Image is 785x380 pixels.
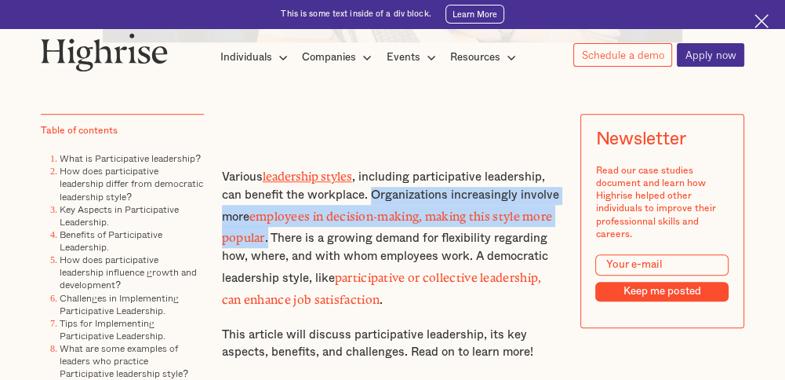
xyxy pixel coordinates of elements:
[596,164,729,240] div: Read our case studies document and learn how Highrise helped other individuals to improve their p...
[60,227,162,254] a: Benefits of Participative Leadership.
[60,164,203,204] a: How does participative leadership differ from democratic leadership style?
[60,316,165,343] a: Tips for Implementing Participative Leadership.
[60,290,179,318] a: Challenges in Implementing Participative Leadership.
[60,151,201,166] a: What is Participative leadership?
[445,5,504,24] a: Learn More
[281,9,431,20] div: This is some text inside of a div block.
[596,254,729,301] form: Modal Form
[222,166,564,309] p: Various , including participative leadership, can benefit the workplace. Organizations increasing...
[387,48,420,67] div: Events
[60,252,197,292] a: How does participative leadership influence growth and development?
[302,48,356,67] div: Companies
[222,210,553,239] strong: employees in decision-making, making this style more popular
[387,48,441,67] div: Events
[450,48,521,67] div: Resources
[302,48,376,67] div: Companies
[596,130,686,150] div: Newsletter
[596,282,729,301] input: Keep me posted
[263,170,352,177] a: leadership styles
[220,48,272,67] div: Individuals
[677,43,744,67] a: Apply now
[754,14,769,28] img: Cross icon
[450,48,500,67] div: Resources
[220,48,293,67] div: Individuals
[41,33,168,71] img: Highrise logo
[41,125,118,137] div: Table of contents
[596,254,729,276] input: Your e-mail
[222,271,542,301] strong: participative or collective leadership, can enhance job satisfaction
[60,202,179,229] a: Key Aspects in Participative Leadership.
[573,43,672,67] a: Schedule a demo
[222,327,564,362] p: This article will discuss participative leadership, its key aspects, benefits, and challenges. Re...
